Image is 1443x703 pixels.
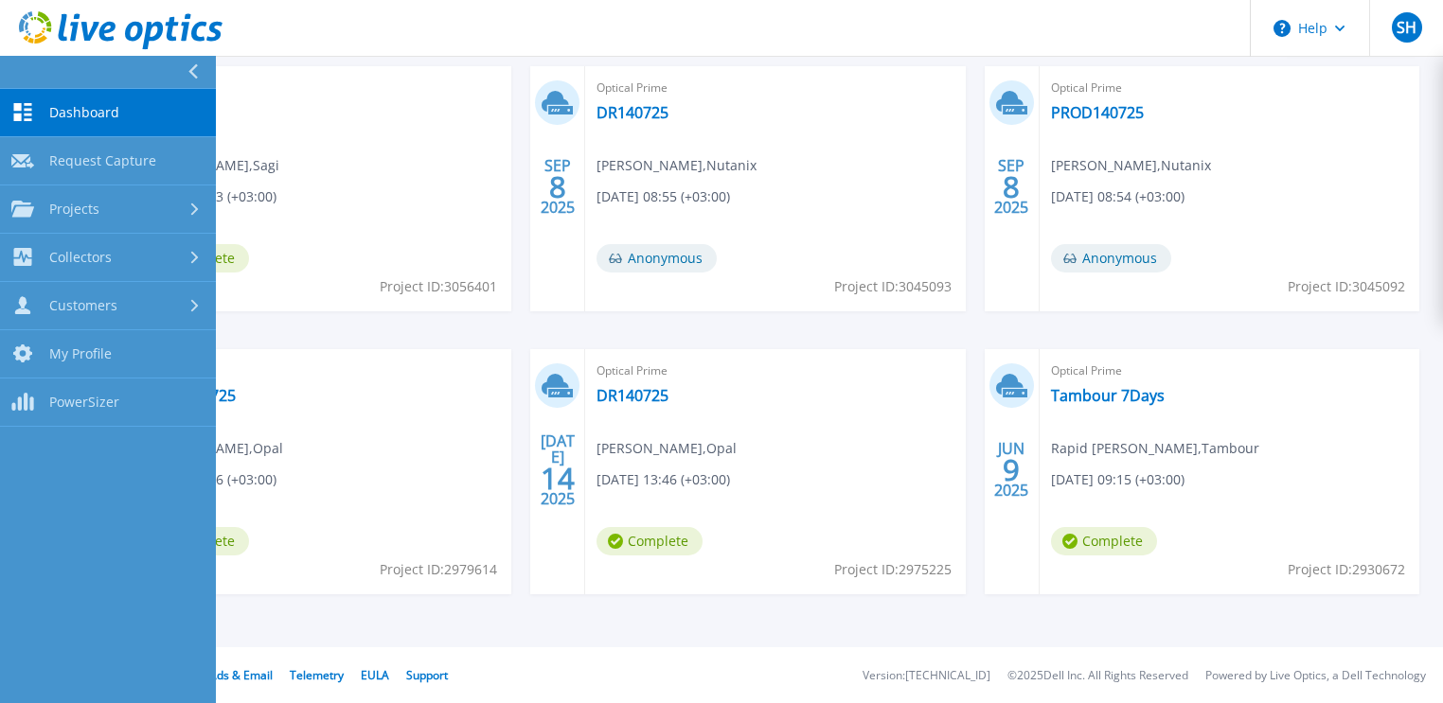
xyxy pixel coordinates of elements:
[49,345,112,362] span: My Profile
[993,435,1029,504] div: JUN 2025
[541,470,575,486] span: 14
[1051,360,1408,381] span: Optical Prime
[1288,559,1405,580] span: Project ID: 2930672
[1051,78,1408,98] span: Optical Prime
[863,670,990,682] li: Version: [TECHNICAL_ID]
[380,276,497,297] span: Project ID: 3056401
[49,104,119,121] span: Dashboard
[1051,438,1259,459] span: Rapid [PERSON_NAME] , Tambour
[597,78,953,98] span: Optical Prime
[1397,20,1416,35] span: SH
[834,559,952,580] span: Project ID: 2975225
[1007,670,1188,682] li: © 2025 Dell Inc. All Rights Reserved
[597,244,717,272] span: Anonymous
[49,152,156,169] span: Request Capture
[143,78,500,98] span: Optical Prime
[1205,670,1426,682] li: Powered by Live Optics, a Dell Technology
[597,186,730,207] span: [DATE] 08:55 (+03:00)
[49,297,117,314] span: Customers
[597,386,668,405] a: DR140725
[597,103,668,122] a: DR140725
[597,527,703,555] span: Complete
[540,152,576,221] div: SEP 2025
[597,360,953,381] span: Optical Prime
[361,667,389,683] a: EULA
[1003,179,1020,195] span: 8
[1051,103,1144,122] a: PROD140725
[1003,462,1020,478] span: 9
[1051,469,1185,490] span: [DATE] 09:15 (+03:00)
[49,394,119,411] span: PowerSizer
[380,559,497,580] span: Project ID: 2979614
[209,667,273,683] a: Ads & Email
[993,152,1029,221] div: SEP 2025
[1051,244,1171,272] span: Anonymous
[540,435,576,504] div: [DATE] 2025
[1051,527,1157,555] span: Complete
[597,155,757,176] span: [PERSON_NAME] , Nutanix
[1051,155,1211,176] span: [PERSON_NAME] , Nutanix
[597,469,730,490] span: [DATE] 13:46 (+03:00)
[49,249,112,266] span: Collectors
[49,201,99,218] span: Projects
[290,667,344,683] a: Telemetry
[406,667,448,683] a: Support
[1051,186,1185,207] span: [DATE] 08:54 (+03:00)
[834,276,952,297] span: Project ID: 3045093
[1288,276,1405,297] span: Project ID: 3045092
[1051,386,1165,405] a: Tambour 7Days
[549,179,566,195] span: 8
[597,438,737,459] span: [PERSON_NAME] , Opal
[143,360,500,381] span: Optical Prime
